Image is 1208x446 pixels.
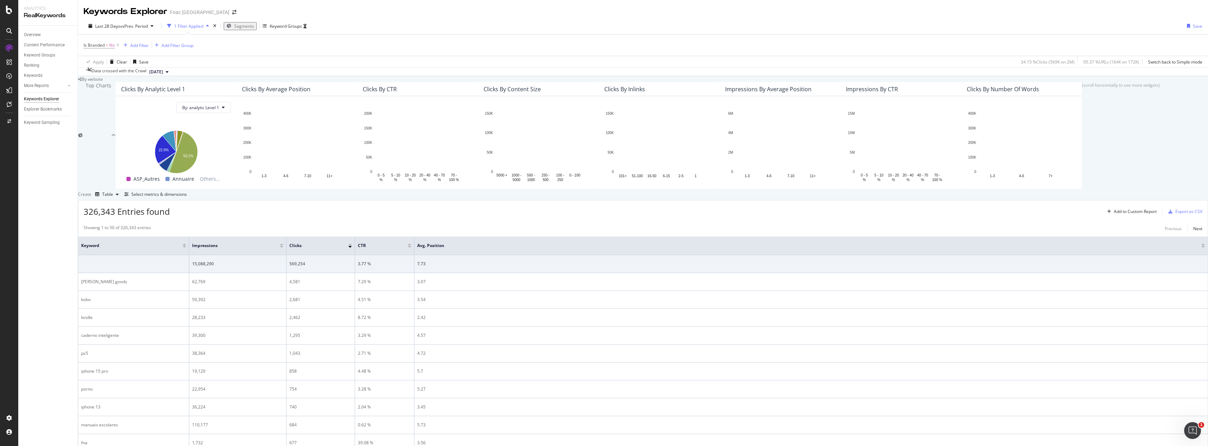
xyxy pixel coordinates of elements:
[243,112,252,115] text: 400K
[902,173,914,177] text: 20 - 40
[192,314,283,321] div: 28,233
[364,141,373,145] text: 100K
[139,59,149,65] div: Save
[419,173,431,177] text: 20 - 40
[78,76,103,82] div: legacy label
[731,170,733,174] text: 0
[304,174,311,178] text: 7-10
[121,127,231,175] svg: A chart.
[162,42,193,48] div: Add Filter Group
[224,22,257,30] button: Segments
[24,12,72,20] div: RealKeywords
[1165,225,1182,233] button: Previous
[170,9,229,16] div: Fnac [GEOGRAPHIC_DATA]
[131,191,187,197] div: Select metrics & dimensions
[176,102,231,113] button: By: analytic Level 1
[377,173,385,177] text: 0 - 5
[82,76,103,82] span: By website
[92,189,122,200] button: Table
[122,190,187,199] button: Select metrics & dimensions
[121,41,149,49] button: Add Filter
[232,10,236,15] div: arrow-right-arrow-left
[848,112,855,115] text: 15M
[289,332,352,339] div: 1,295
[24,52,73,59] a: Keyword Groups
[1083,59,1139,65] div: 95.37 % URLs ( 164K on 172K )
[358,242,397,249] span: CTR
[289,279,352,285] div: 4,581
[192,261,283,267] div: 15,088,290
[261,174,267,178] text: 1-3
[1104,206,1157,217] button: Add to Custom Report
[1019,174,1024,178] text: 4-6
[242,110,352,183] div: A chart.
[569,173,580,177] text: 0 - 100
[417,368,1205,374] div: 5.7
[289,350,352,357] div: 1,043
[606,131,614,135] text: 100K
[164,20,212,32] button: 1 Filter Applied
[172,175,194,183] span: Annuaire
[543,178,549,182] text: 500
[417,386,1205,392] div: 5.27
[725,110,835,183] div: A chart.
[24,6,72,12] div: Analytics
[527,173,535,177] text: 500 -
[358,332,411,339] div: 3.29 %
[380,178,383,182] text: %
[197,175,223,183] span: Others...
[192,279,283,285] div: 62,769
[133,175,160,183] span: ASP_Autres
[417,404,1205,410] div: 3.45
[853,170,855,174] text: 0
[249,170,251,174] text: 0
[283,174,289,178] text: 4-6
[363,86,397,93] div: Clicks By CTR
[149,69,163,75] span: 2025 Jul. 31st
[84,23,158,29] button: Last 28 DaysvsPrev. Period
[81,332,186,339] div: caderno inteligente
[24,106,62,113] div: Explorer Bookmarks
[527,178,535,182] text: 1000
[846,110,956,183] div: A chart.
[358,279,411,285] div: 7.29 %
[604,86,645,93] div: Clicks By Inlinks
[484,110,593,183] div: A chart.
[182,105,219,111] span: By: analytic Level 1
[934,173,940,177] text: 70 -
[24,82,49,89] div: More Reports
[24,31,73,39] a: Overview
[270,23,302,29] div: Keyword Groups
[120,23,148,29] span: vs Prev. Period
[93,59,104,65] div: Apply
[358,261,411,267] div: 3.77 %
[990,174,995,178] text: 1-3
[497,173,507,177] text: 5000 +
[24,119,60,126] div: Keyword Sampling
[364,126,373,130] text: 150K
[1193,23,1202,29] div: Save
[1021,59,1075,65] div: 34.15 % Clicks ( 569K on 2M )
[728,150,733,154] text: 2M
[409,178,412,182] text: %
[556,173,564,177] text: 100 -
[152,41,193,49] button: Add Filter Group
[1184,20,1202,32] button: Save
[24,119,73,126] a: Keyword Sampling
[513,178,521,182] text: 5000
[1082,82,1160,88] div: (scroll horizontally to see more widgets)
[243,126,252,130] text: 300K
[487,150,493,154] text: 50K
[967,110,1076,183] svg: A chart.
[370,170,372,174] text: 0
[289,404,352,410] div: 740
[289,297,352,303] div: 2,681
[663,174,670,178] text: 6-15
[192,350,283,357] div: 38,364
[728,112,733,115] text: 6M
[358,314,411,321] div: 8.72 %
[1193,225,1202,233] button: Next
[78,189,122,200] div: Create
[1175,208,1202,214] div: Export as CSV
